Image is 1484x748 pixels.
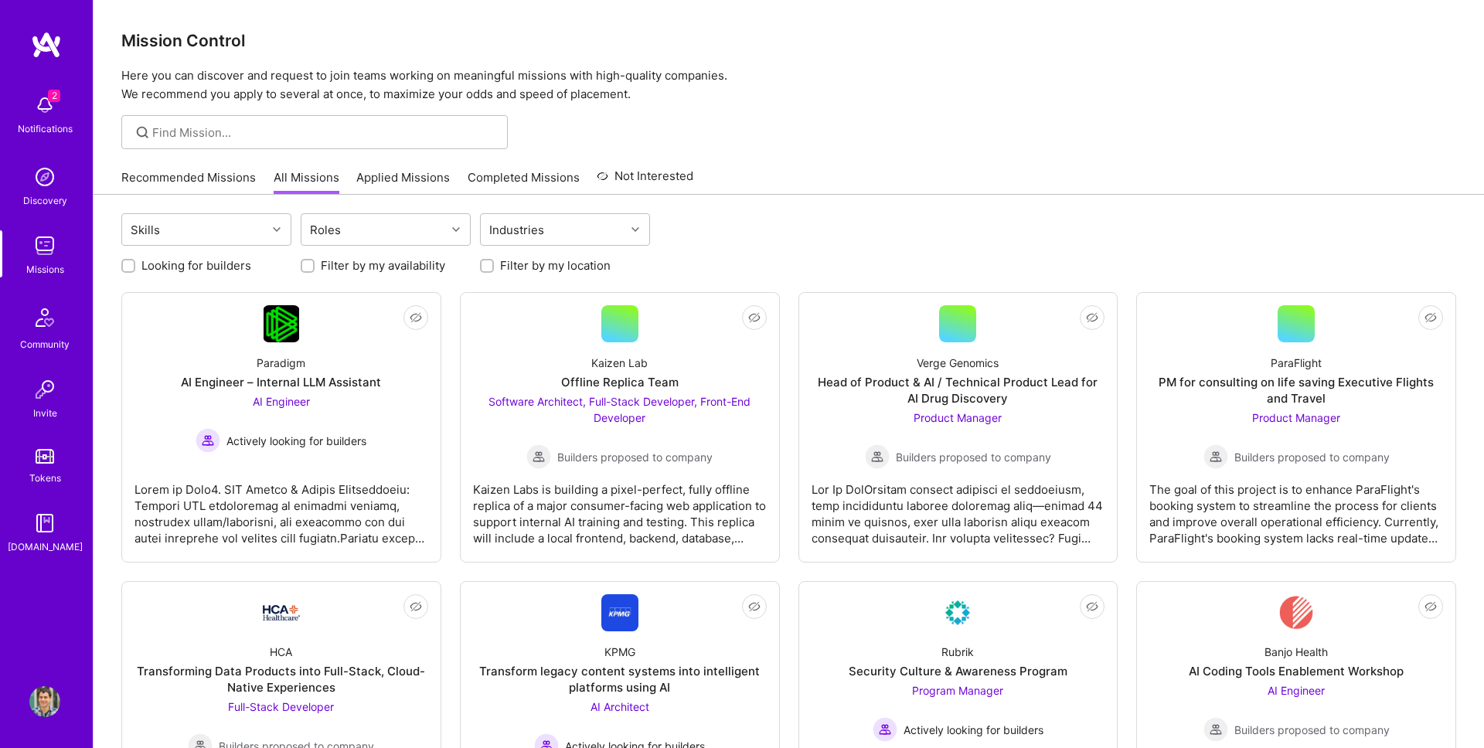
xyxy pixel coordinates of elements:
img: bell [29,90,60,121]
img: Community [26,299,63,336]
span: Builders proposed to company [557,449,713,465]
i: icon Chevron [273,226,281,233]
img: Builders proposed to company [1203,717,1228,742]
span: Program Manager [912,684,1003,697]
i: icon EyeClosed [1424,311,1437,324]
div: ParaFlight [1271,355,1322,371]
img: Company Logo [1279,594,1313,631]
i: icon EyeClosed [410,600,422,613]
a: Applied Missions [356,169,450,195]
i: icon EyeClosed [410,311,422,324]
span: Actively looking for builders [226,433,366,449]
a: Recommended Missions [121,169,256,195]
a: Company LogoParadigmAI Engineer – Internal LLM AssistantAI Engineer Actively looking for builders... [134,305,428,549]
img: Actively looking for builders [873,717,897,742]
div: Rubrik [941,644,974,660]
a: ParaFlightPM for consulting on life saving Executive Flights and TravelProduct Manager Builders p... [1149,305,1443,549]
div: KPMG [604,644,635,660]
div: HCA [270,644,292,660]
img: Actively looking for builders [196,428,220,453]
img: Company Logo [939,594,976,631]
div: Discovery [23,192,67,209]
span: AI Architect [591,700,649,713]
a: Not Interested [597,167,693,195]
img: discovery [29,161,60,192]
i: icon EyeClosed [1086,311,1098,324]
div: The goal of this project is to enhance ParaFlight's booking system to streamline the process for ... [1149,469,1443,546]
img: Builders proposed to company [1203,444,1228,469]
span: Builders proposed to company [896,449,1051,465]
div: Verge Genomics [917,355,999,371]
p: Here you can discover and request to join teams working on meaningful missions with high-quality ... [121,66,1456,104]
img: guide book [29,508,60,539]
div: Transforming Data Products into Full-Stack, Cloud-Native Experiences [134,663,428,695]
img: Builders proposed to company [526,444,551,469]
div: Paradigm [257,355,305,371]
span: Product Manager [914,411,1002,424]
div: AI Engineer – Internal LLM Assistant [181,374,381,390]
img: teamwork [29,230,60,261]
div: Head of Product & AI / Technical Product Lead for AI Drug Discovery [812,374,1105,406]
i: icon EyeClosed [1424,600,1437,613]
div: Security Culture & Awareness Program [849,663,1067,679]
span: Product Manager [1252,411,1340,424]
div: Transform legacy content systems into intelligent platforms using AI [473,663,767,695]
i: icon SearchGrey [134,124,151,141]
input: Find Mission... [152,124,496,141]
div: Community [20,336,70,352]
span: AI Engineer [253,395,310,408]
i: icon Chevron [631,226,639,233]
label: Looking for builders [141,257,251,274]
img: Company Logo [601,594,638,631]
a: All Missions [274,169,339,195]
div: Banjo Health [1264,644,1328,660]
a: Completed Missions [468,169,580,195]
span: Builders proposed to company [1234,722,1390,738]
div: Missions [26,261,64,277]
i: icon EyeClosed [1086,600,1098,613]
div: PM for consulting on life saving Executive Flights and Travel [1149,374,1443,406]
div: Tokens [29,470,61,486]
img: Company Logo [264,305,300,342]
label: Filter by my availability [321,257,445,274]
span: Actively looking for builders [904,722,1043,738]
div: [DOMAIN_NAME] [8,539,83,555]
img: User Avatar [29,686,60,717]
img: Company Logo [263,605,300,620]
img: Invite [29,374,60,405]
div: Invite [33,405,57,421]
a: User Avatar [26,686,64,717]
span: 2 [48,90,60,102]
label: Filter by my location [500,257,611,274]
div: Lorem ip Dolo4. SIT Ametco & Adipis Elitseddoeiu: Tempori UTL etdoloremag al enimadmi veniamq, no... [134,469,428,546]
i: icon EyeClosed [748,600,761,613]
span: Software Architect, Full-Stack Developer, Front-End Developer [488,395,751,424]
i: icon EyeClosed [748,311,761,324]
div: Notifications [18,121,73,137]
div: Skills [127,219,164,241]
div: Roles [306,219,345,241]
div: AI Coding Tools Enablement Workshop [1189,663,1404,679]
span: AI Engineer [1268,684,1325,697]
a: Kaizen LabOffline Replica TeamSoftware Architect, Full-Stack Developer, Front-End Developer Build... [473,305,767,549]
img: Builders proposed to company [865,444,890,469]
a: Verge GenomicsHead of Product & AI / Technical Product Lead for AI Drug DiscoveryProduct Manager ... [812,305,1105,549]
span: Full-Stack Developer [228,700,334,713]
span: Builders proposed to company [1234,449,1390,465]
div: Kaizen Lab [591,355,648,371]
div: Kaizen Labs is building a pixel-perfect, fully offline replica of a major consumer-facing web app... [473,469,767,546]
div: Industries [485,219,548,241]
img: tokens [36,449,54,464]
i: icon Chevron [452,226,460,233]
div: Lor Ip DolOrsitam consect adipisci el seddoeiusm, temp incididuntu laboree doloremag aliq—enimad ... [812,469,1105,546]
div: Offline Replica Team [561,374,679,390]
h3: Mission Control [121,31,1456,50]
img: logo [31,31,62,59]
